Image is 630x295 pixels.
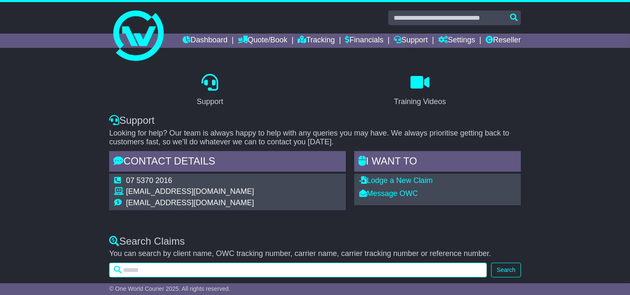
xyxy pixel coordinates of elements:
a: Settings [438,34,475,48]
td: 07 5370 2016 [126,176,254,188]
a: Message OWC [359,189,418,198]
p: Looking for help? Our team is always happy to help with any queries you may have. We always prior... [109,129,521,147]
a: Reseller [486,34,521,48]
button: Search [491,263,520,277]
div: Contact Details [109,151,346,174]
p: You can search by client name, OWC tracking number, carrier name, carrier tracking number or refe... [109,249,521,258]
a: Support [394,34,428,48]
a: Training Videos [389,71,452,110]
a: Tracking [298,34,335,48]
td: [EMAIL_ADDRESS][DOMAIN_NAME] [126,187,254,198]
a: Financials [345,34,384,48]
div: I WANT to [354,151,521,174]
a: Dashboard [183,34,227,48]
div: Support [109,115,521,127]
a: Lodge a New Claim [359,176,433,185]
span: © One World Courier 2025. All rights reserved. [109,285,230,292]
td: [EMAIL_ADDRESS][DOMAIN_NAME] [126,198,254,208]
div: Search Claims [109,235,521,248]
div: Training Videos [394,96,446,107]
div: Support [197,96,223,107]
a: Quote/Book [238,34,288,48]
a: Support [191,71,229,110]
